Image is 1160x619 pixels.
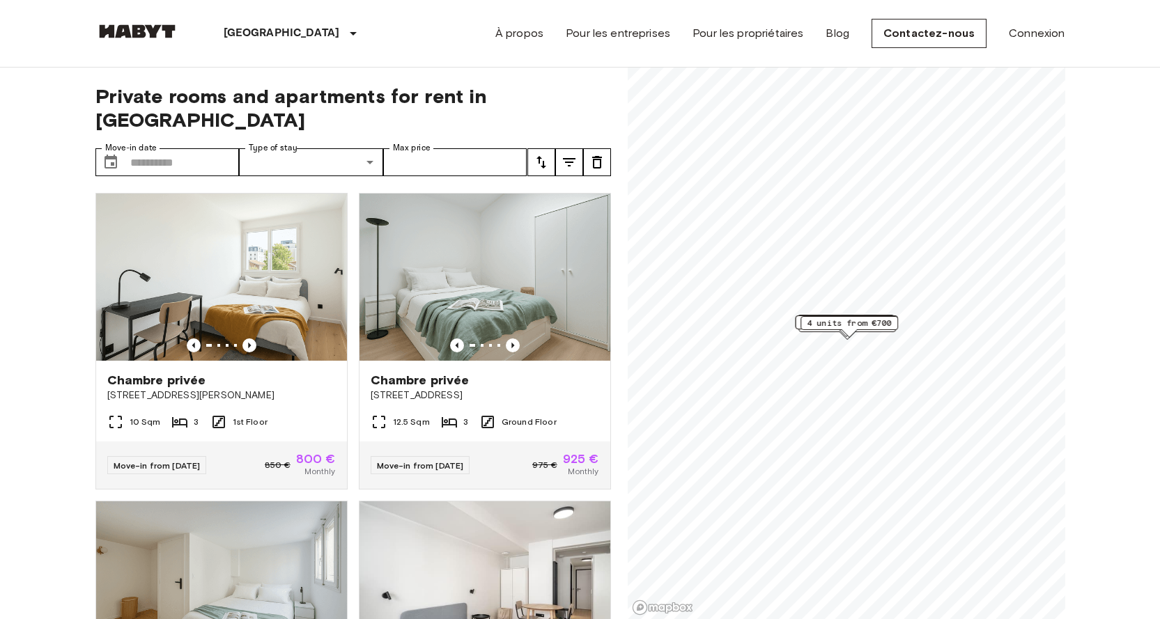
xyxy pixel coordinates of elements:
label: Type of stay [249,142,297,154]
button: Choose date [97,148,125,176]
span: 3 [463,416,468,428]
span: [STREET_ADDRESS] [371,389,599,402]
span: 4 units from €700 [807,317,892,329]
span: Monthly [568,465,598,478]
button: tune [555,148,583,176]
span: 1st Floor [233,416,268,428]
span: 850 € [265,459,291,471]
span: Ground Floor [502,416,557,428]
span: Move-in from [DATE] [114,460,201,471]
img: Habyt [95,24,179,38]
label: Move-in date [105,142,157,154]
button: Previous image [242,338,256,352]
a: Mapbox logo [632,600,693,616]
a: Connexion [1009,25,1065,42]
span: 3 [194,416,199,428]
span: 10 Sqm [130,416,161,428]
button: Previous image [450,338,464,352]
button: Previous image [506,338,520,352]
button: tune [583,148,611,176]
span: Monthly [304,465,335,478]
img: Marketing picture of unit FR-18-001-006-001 [359,194,610,361]
div: Map marker [801,316,898,338]
button: Previous image [187,338,201,352]
div: Map marker [795,315,897,337]
span: Chambre privée [371,372,470,389]
button: tune [527,148,555,176]
span: 925 € [563,453,599,465]
span: Move-in from [DATE] [377,460,464,471]
a: Pour les entreprises [566,25,670,42]
span: Private rooms and apartments for rent in [GEOGRAPHIC_DATA] [95,84,611,132]
img: Marketing picture of unit FR-18-002-015-03H [96,194,347,361]
p: [GEOGRAPHIC_DATA] [224,25,340,42]
a: Marketing picture of unit FR-18-002-015-03HPrevious imagePrevious imageChambre privée[STREET_ADDR... [95,193,348,489]
a: Contactez-nous [872,19,987,48]
span: Chambre privée [107,372,206,389]
span: 975 € [532,459,557,471]
a: Marketing picture of unit FR-18-001-006-001Previous imagePrevious imageChambre privée[STREET_ADDR... [359,193,611,489]
span: 800 € [296,453,336,465]
label: Max price [393,142,431,154]
a: À propos [495,25,543,42]
span: [STREET_ADDRESS][PERSON_NAME] [107,389,336,402]
a: Pour les propriétaires [693,25,803,42]
div: Map marker [797,315,895,336]
a: Blog [826,25,849,42]
span: 12.5 Sqm [393,416,430,428]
